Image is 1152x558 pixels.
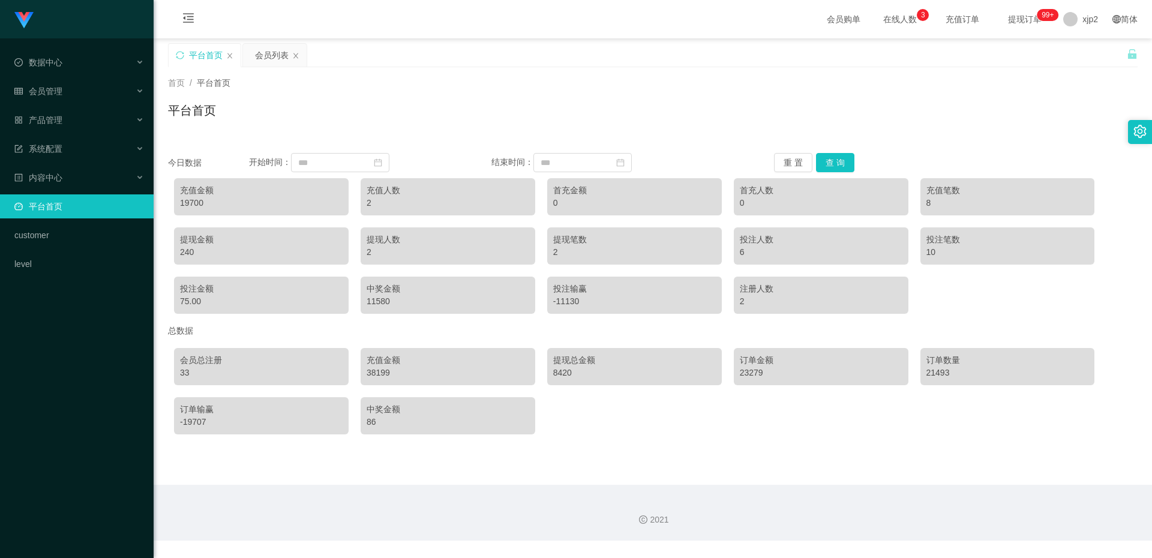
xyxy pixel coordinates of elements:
span: 系统配置 [14,144,62,154]
div: 2 [553,246,716,259]
i: 图标: check-circle-o [14,58,23,67]
span: 在线人数 [877,15,923,23]
span: 提现订单 [1002,15,1048,23]
div: 订单数量 [926,354,1089,367]
i: 图标: global [1112,15,1121,23]
div: 注册人数 [740,283,902,295]
div: 中奖金额 [367,283,529,295]
i: 图标: close [292,52,299,59]
div: 75.00 [180,295,343,308]
div: 提现总金额 [553,354,716,367]
div: 会员总注册 [180,354,343,367]
div: 充值笔数 [926,184,1089,197]
div: 订单金额 [740,354,902,367]
div: 0 [740,197,902,209]
i: 图标: copyright [639,515,647,524]
i: 图标: menu-fold [168,1,209,39]
div: 0 [553,197,716,209]
p: 3 [921,9,925,21]
div: 8 [926,197,1089,209]
span: 内容中心 [14,173,62,182]
span: 首页 [168,78,185,88]
i: 图标: sync [176,51,184,59]
div: 提现人数 [367,233,529,246]
img: logo.9652507e.png [14,12,34,29]
div: 平台首页 [189,44,223,67]
div: 21493 [926,367,1089,379]
i: 图标: close [226,52,233,59]
i: 图标: table [14,87,23,95]
div: 充值人数 [367,184,529,197]
div: 23279 [740,367,902,379]
div: 33 [180,367,343,379]
i: 图标: form [14,145,23,153]
sup: 3 [917,9,929,21]
sup: 188 [1037,9,1058,21]
div: 2021 [163,514,1142,526]
div: 首充人数 [740,184,902,197]
a: level [14,252,144,276]
div: 8420 [553,367,716,379]
span: 充值订单 [940,15,985,23]
div: 提现笔数 [553,233,716,246]
div: 2 [367,246,529,259]
div: 提现金额 [180,233,343,246]
h1: 平台首页 [168,101,216,119]
i: 图标: calendar [374,158,382,167]
span: 结束时间： [491,157,533,167]
div: 今日数据 [168,157,249,169]
span: 会员管理 [14,86,62,96]
div: 首充金额 [553,184,716,197]
span: 开始时间： [249,157,291,167]
div: 总数据 [168,320,1138,342]
span: 平台首页 [197,78,230,88]
i: 图标: unlock [1127,49,1138,59]
div: 19700 [180,197,343,209]
a: customer [14,223,144,247]
span: 产品管理 [14,115,62,125]
span: 数据中心 [14,58,62,67]
i: 图标: setting [1133,125,1147,138]
i: 图标: appstore-o [14,116,23,124]
div: 中奖金额 [367,403,529,416]
a: 图标: dashboard平台首页 [14,194,144,218]
div: 86 [367,416,529,428]
div: 240 [180,246,343,259]
div: 6 [740,246,902,259]
i: 图标: calendar [616,158,625,167]
div: 投注输赢 [553,283,716,295]
div: -19707 [180,416,343,428]
div: 2 [367,197,529,209]
div: 投注金额 [180,283,343,295]
div: 2 [740,295,902,308]
div: 充值金额 [367,354,529,367]
span: / [190,78,192,88]
div: -11130 [553,295,716,308]
div: 订单输赢 [180,403,343,416]
i: 图标: profile [14,173,23,182]
div: 投注人数 [740,233,902,246]
button: 重 置 [774,153,812,172]
button: 查 询 [816,153,854,172]
div: 会员列表 [255,44,289,67]
div: 38199 [367,367,529,379]
div: 10 [926,246,1089,259]
div: 充值金额 [180,184,343,197]
div: 11580 [367,295,529,308]
div: 投注笔数 [926,233,1089,246]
